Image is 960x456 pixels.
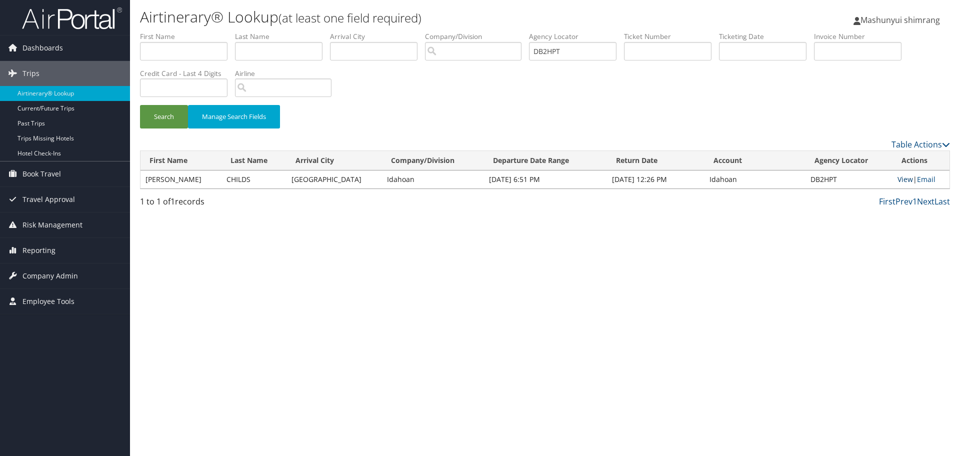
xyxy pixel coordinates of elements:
[607,170,704,188] td: [DATE] 12:26 PM
[22,238,55,263] span: Reporting
[278,9,421,26] small: (at least one field required)
[892,151,949,170] th: Actions
[814,31,909,41] label: Invoice Number
[917,196,934,207] a: Next
[897,174,913,184] a: View
[484,170,607,188] td: [DATE] 6:51 PM
[22,187,75,212] span: Travel Approval
[805,170,892,188] td: DB2HPT
[624,31,719,41] label: Ticket Number
[188,105,280,128] button: Manage Search Fields
[140,105,188,128] button: Search
[607,151,704,170] th: Return Date: activate to sort column ascending
[853,5,950,35] a: Mashunyui shimrang
[140,195,331,212] div: 1 to 1 of records
[140,68,235,78] label: Credit Card - Last 4 Digits
[529,31,624,41] label: Agency Locator
[22,212,82,237] span: Risk Management
[425,31,529,41] label: Company/Division
[22,263,78,288] span: Company Admin
[140,31,235,41] label: First Name
[704,151,805,170] th: Account: activate to sort column ascending
[22,289,74,314] span: Employee Tools
[170,196,175,207] span: 1
[140,6,680,27] h1: Airtinerary® Lookup
[484,151,607,170] th: Departure Date Range: activate to sort column ascending
[221,170,287,188] td: CHILDS
[912,196,917,207] a: 1
[917,174,935,184] a: Email
[892,170,949,188] td: |
[235,31,330,41] label: Last Name
[895,196,912,207] a: Prev
[382,170,484,188] td: Idahoan
[235,68,339,78] label: Airline
[286,151,381,170] th: Arrival City: activate to sort column ascending
[22,35,63,60] span: Dashboards
[22,61,39,86] span: Trips
[286,170,381,188] td: [GEOGRAPHIC_DATA]
[719,31,814,41] label: Ticketing Date
[22,6,122,30] img: airportal-logo.png
[221,151,287,170] th: Last Name: activate to sort column ascending
[382,151,484,170] th: Company/Division
[860,14,940,25] span: Mashunyui shimrang
[891,139,950,150] a: Table Actions
[879,196,895,207] a: First
[330,31,425,41] label: Arrival City
[22,161,61,186] span: Book Travel
[140,151,221,170] th: First Name: activate to sort column ascending
[704,170,805,188] td: Idahoan
[934,196,950,207] a: Last
[140,170,221,188] td: [PERSON_NAME]
[805,151,892,170] th: Agency Locator: activate to sort column ascending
